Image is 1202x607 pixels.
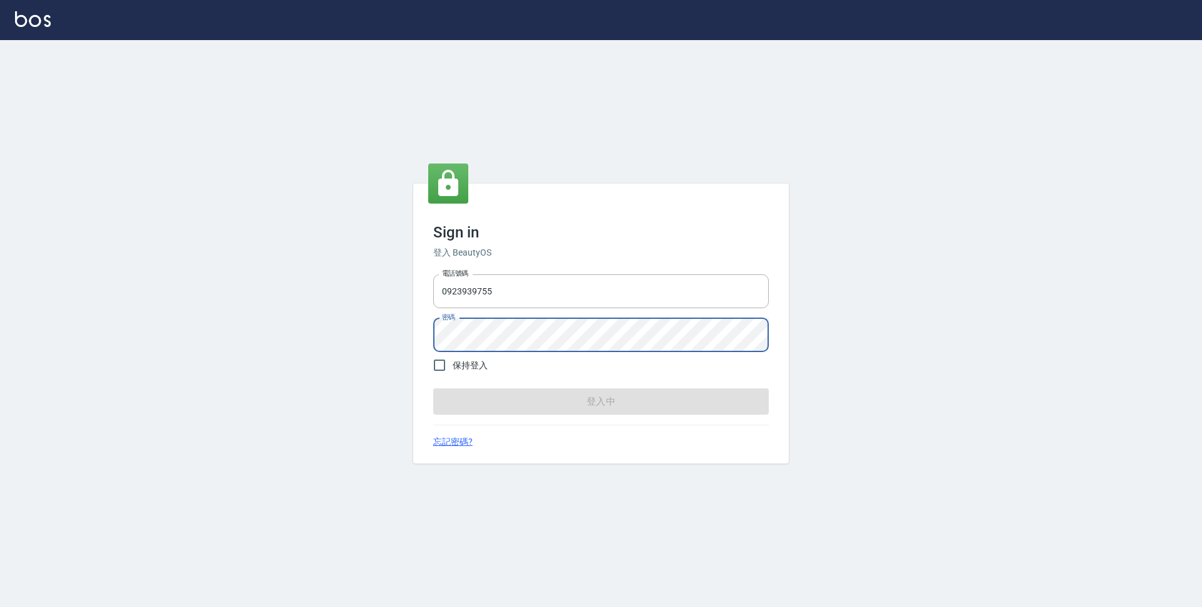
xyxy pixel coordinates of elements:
h6: 登入 BeautyOS [433,246,769,259]
span: 保持登入 [453,359,488,372]
img: Logo [15,11,51,27]
label: 密碼 [442,313,455,322]
a: 忘記密碼? [433,435,473,449]
label: 電話號碼 [442,269,468,278]
h3: Sign in [433,224,769,241]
